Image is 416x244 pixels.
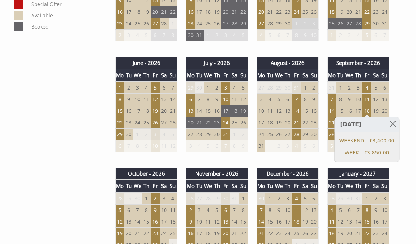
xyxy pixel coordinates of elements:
[151,140,160,152] td: 10
[160,6,169,18] td: 21
[169,140,177,152] td: 12
[265,105,274,117] td: 11
[230,18,239,30] td: 28
[195,6,204,18] td: 17
[301,128,310,140] td: 29
[213,105,221,117] td: 16
[327,18,336,30] td: 25
[371,18,380,30] td: 30
[292,82,301,94] td: 31
[327,57,389,69] th: September - 2026
[142,30,151,41] td: 5
[213,6,221,18] td: 19
[169,6,177,18] td: 22
[310,82,318,94] td: 2
[336,82,345,94] td: 1
[274,6,283,18] td: 22
[257,30,265,41] td: 4
[230,93,239,105] td: 11
[230,69,239,81] th: Sa
[265,93,274,105] td: 4
[230,105,239,117] td: 18
[371,82,380,94] td: 5
[116,18,124,30] td: 23
[151,30,160,41] td: 6
[354,6,362,18] td: 21
[124,128,133,140] td: 30
[204,117,213,128] td: 22
[274,69,283,81] th: We
[257,140,265,152] td: 31
[124,30,133,41] td: 3
[380,105,389,117] td: 20
[310,93,318,105] td: 9
[274,117,283,128] td: 19
[213,69,221,81] th: Th
[186,128,195,140] td: 27
[133,18,142,30] td: 25
[274,128,283,140] td: 26
[230,117,239,128] td: 25
[362,93,371,105] td: 11
[221,105,230,117] td: 17
[142,93,151,105] td: 11
[230,128,239,140] td: 1
[345,6,354,18] td: 20
[239,69,248,81] th: Su
[283,6,292,18] td: 23
[239,30,248,41] td: 5
[380,6,389,18] td: 24
[30,11,101,20] dd: Available
[327,6,336,18] td: 18
[124,82,133,94] td: 2
[265,128,274,140] td: 25
[195,18,204,30] td: 24
[310,117,318,128] td: 23
[292,30,301,41] td: 8
[124,69,133,81] th: Tu
[274,140,283,152] td: 2
[116,93,124,105] td: 8
[301,6,310,18] td: 25
[204,93,213,105] td: 8
[124,117,133,128] td: 23
[169,128,177,140] td: 5
[221,82,230,94] td: 3
[221,93,230,105] td: 10
[371,30,380,41] td: 6
[133,93,142,105] td: 10
[345,18,354,30] td: 27
[336,6,345,18] td: 19
[257,105,265,117] td: 10
[186,69,195,81] th: Mo
[362,82,371,94] td: 4
[133,128,142,140] td: 1
[345,93,354,105] td: 9
[239,93,248,105] td: 12
[169,18,177,30] td: 1
[310,69,318,81] th: Su
[371,69,380,81] th: Sa
[265,82,274,94] td: 28
[160,117,169,128] td: 27
[142,69,151,81] th: Th
[257,82,265,94] td: 27
[151,105,160,117] td: 19
[354,18,362,30] td: 28
[301,30,310,41] td: 9
[195,69,204,81] th: Tu
[257,57,318,69] th: August - 2026
[339,149,394,157] a: WEEK - £3,850.00
[327,117,336,128] td: 21
[345,30,354,41] td: 3
[301,117,310,128] td: 22
[310,6,318,18] td: 26
[327,128,336,140] td: 28
[151,69,160,81] th: Fr
[133,82,142,94] td: 3
[257,6,265,18] td: 20
[204,18,213,30] td: 25
[213,117,221,128] td: 23
[116,82,124,94] td: 1
[204,82,213,94] td: 1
